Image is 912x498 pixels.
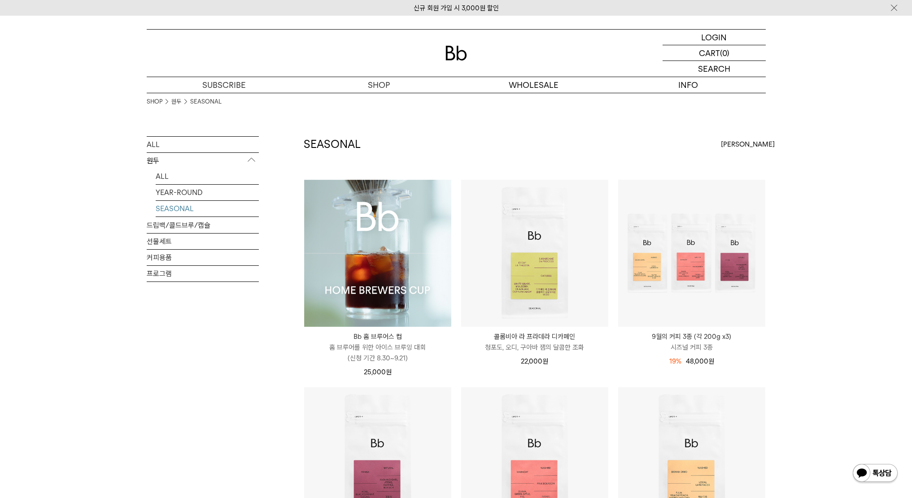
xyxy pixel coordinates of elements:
a: 9월의 커피 3종 (각 200g x3) 시즈널 커피 3종 [618,331,765,353]
p: SEARCH [698,61,730,77]
a: SEASONAL [156,201,259,217]
p: 콜롬비아 라 프라데라 디카페인 [461,331,608,342]
img: 9월의 커피 3종 (각 200g x3) [618,180,765,327]
span: 원 [708,357,714,365]
p: (0) [720,45,729,61]
a: 프로그램 [147,266,259,281]
a: ALL [156,169,259,184]
img: 카카오톡 채널 1:1 채팅 버튼 [852,463,899,485]
p: LOGIN [701,30,727,45]
p: 홈 브루어를 위한 아이스 브루잉 대회 (신청 기간 8.30~9.21) [304,342,451,364]
span: 25,000 [364,368,392,376]
p: 원두 [147,153,259,169]
img: 로고 [445,46,467,61]
a: YEAR-ROUND [156,185,259,200]
a: 드립백/콜드브루/캡슐 [147,217,259,233]
a: SEASONAL [190,97,222,106]
p: 청포도, 오디, 구아바 잼의 달콤한 조화 [461,342,608,353]
p: WHOLESALE [456,77,611,93]
p: CART [699,45,720,61]
span: [PERSON_NAME] [721,139,775,150]
a: SHOP [301,77,456,93]
a: ALL [147,137,259,152]
a: 원두 [171,97,181,106]
a: CART (0) [663,45,766,61]
h2: SEASONAL [304,137,361,152]
a: LOGIN [663,30,766,45]
p: INFO [611,77,766,93]
span: 48,000 [686,357,714,365]
span: 원 [386,368,392,376]
img: Bb 홈 브루어스 컵 [304,180,451,327]
span: 원 [542,357,548,365]
p: 9월의 커피 3종 (각 200g x3) [618,331,765,342]
a: 선물세트 [147,234,259,249]
a: 커피용품 [147,250,259,265]
a: Bb 홈 브루어스 컵 홈 브루어를 위한 아이스 브루잉 대회(신청 기간 8.30~9.21) [304,331,451,364]
a: SUBSCRIBE [147,77,301,93]
img: 콜롬비아 라 프라데라 디카페인 [461,180,608,327]
a: SHOP [147,97,162,106]
p: Bb 홈 브루어스 컵 [304,331,451,342]
p: 시즈널 커피 3종 [618,342,765,353]
span: 22,000 [521,357,548,365]
a: 콜롬비아 라 프라데라 디카페인 청포도, 오디, 구아바 잼의 달콤한 조화 [461,331,608,353]
div: 19% [669,356,681,367]
a: 신규 회원 가입 시 3,000원 할인 [414,4,499,12]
